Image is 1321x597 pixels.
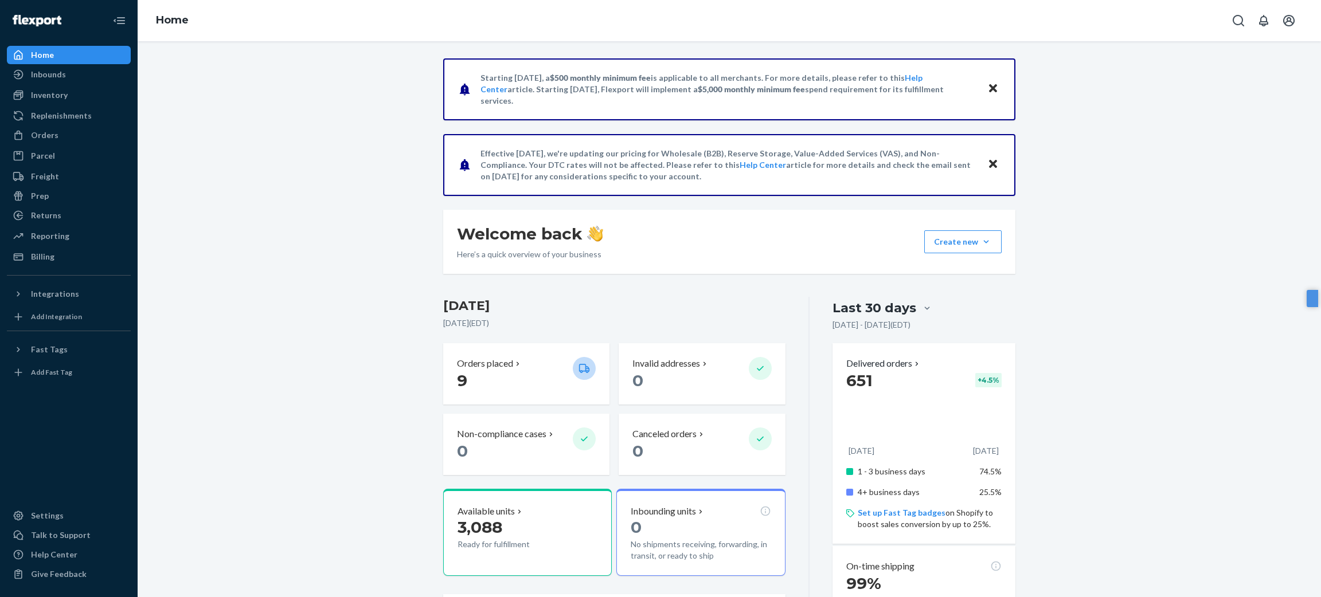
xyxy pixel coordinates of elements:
[1277,9,1300,32] button: Open account menu
[156,14,189,26] a: Home
[31,568,87,580] div: Give Feedback
[846,357,921,370] button: Delivered orders
[631,539,771,561] p: No shipments receiving, forwarding, in transit, or ready to ship
[632,371,643,390] span: 0
[443,343,609,404] button: Orders placed 9
[458,505,515,518] p: Available units
[833,319,910,331] p: [DATE] - [DATE] ( EDT )
[31,367,72,377] div: Add Fast Tag
[7,227,131,245] a: Reporting
[7,248,131,266] a: Billing
[443,489,612,576] button: Available units3,088Ready for fulfillment
[31,230,69,242] div: Reporting
[480,148,976,182] p: Effective [DATE], we're updating our pricing for Wholesale (B2B), Reserve Storage, Value-Added Se...
[31,344,68,355] div: Fast Tags
[846,371,873,390] span: 651
[846,560,914,573] p: On-time shipping
[7,565,131,583] button: Give Feedback
[973,445,999,457] p: [DATE]
[31,312,82,321] div: Add Integration
[7,206,131,225] a: Returns
[7,506,131,525] a: Settings
[457,223,603,244] h1: Welcome back
[7,65,131,84] a: Inbounds
[7,107,131,125] a: Replenishments
[13,15,61,26] img: Flexport logo
[858,507,1002,530] p: on Shopify to boost sales conversion by up to 25%.
[979,466,1002,476] span: 74.5%
[858,466,971,477] p: 1 - 3 business days
[31,190,49,202] div: Prep
[31,150,55,162] div: Parcel
[31,110,92,121] div: Replenishments
[457,371,467,390] span: 9
[31,510,64,521] div: Settings
[632,427,697,441] p: Canceled orders
[740,160,786,170] a: Help Center
[979,487,1002,497] span: 25.5%
[849,445,874,457] p: [DATE]
[631,505,696,518] p: Inbounding units
[7,363,131,382] a: Add Fast Tag
[924,230,1002,253] button: Create new
[7,545,131,564] a: Help Center
[7,86,131,104] a: Inventory
[7,526,131,544] button: Talk to Support
[457,427,546,441] p: Non-compliance cases
[616,489,785,576] button: Inbounding units0No shipments receiving, forwarding, in transit, or ready to ship
[457,357,513,370] p: Orders placed
[31,129,58,141] div: Orders
[31,549,77,560] div: Help Center
[31,89,68,101] div: Inventory
[858,486,971,498] p: 4+ business days
[458,539,564,550] p: Ready for fulfillment
[632,441,643,461] span: 0
[587,226,603,242] img: hand-wave emoji
[1252,9,1275,32] button: Open notifications
[31,69,66,80] div: Inbounds
[108,9,131,32] button: Close Navigation
[443,297,785,315] h3: [DATE]
[443,317,785,329] p: [DATE] ( EDT )
[457,441,468,461] span: 0
[7,46,131,64] a: Home
[31,529,91,541] div: Talk to Support
[31,171,59,182] div: Freight
[7,187,131,205] a: Prep
[7,308,131,326] a: Add Integration
[480,72,976,107] p: Starting [DATE], a is applicable to all merchants. For more details, please refer to this article...
[975,373,1002,387] div: + 4.5 %
[858,508,945,517] a: Set up Fast Tag badges
[7,147,131,165] a: Parcel
[550,73,651,83] span: $500 monthly minimum fee
[632,357,700,370] p: Invalid addresses
[7,340,131,359] button: Fast Tags
[7,285,131,303] button: Integrations
[986,156,1000,173] button: Close
[846,574,881,593] span: 99%
[31,288,79,300] div: Integrations
[31,210,61,221] div: Returns
[31,49,54,61] div: Home
[1227,9,1250,32] button: Open Search Box
[147,4,198,37] ol: breadcrumbs
[7,167,131,186] a: Freight
[619,343,785,404] button: Invalid addresses 0
[443,414,609,475] button: Non-compliance cases 0
[698,84,805,94] span: $5,000 monthly minimum fee
[833,299,916,317] div: Last 30 days
[457,249,603,260] p: Here’s a quick overview of your business
[986,81,1000,97] button: Close
[7,126,131,144] a: Orders
[31,251,54,262] div: Billing
[619,414,785,475] button: Canceled orders 0
[631,517,642,537] span: 0
[458,517,502,537] span: 3,088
